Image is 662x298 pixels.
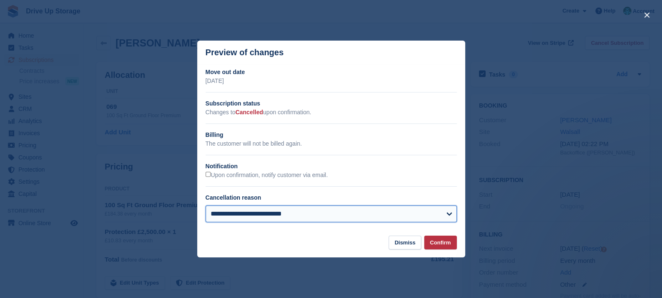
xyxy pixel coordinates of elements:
span: Cancelled [235,109,263,116]
button: close [640,8,654,22]
h2: Subscription status [206,99,457,108]
input: Upon confirmation, notify customer via email. [206,172,211,177]
p: Changes to upon confirmation. [206,108,457,117]
p: The customer will not be billed again. [206,139,457,148]
p: [DATE] [206,77,457,85]
label: Upon confirmation, notify customer via email. [206,172,328,179]
button: Dismiss [389,236,421,249]
h2: Notification [206,162,457,171]
button: Confirm [424,236,457,249]
h2: Billing [206,131,457,139]
label: Cancellation reason [206,194,261,201]
p: Preview of changes [206,48,284,57]
h2: Move out date [206,68,457,77]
